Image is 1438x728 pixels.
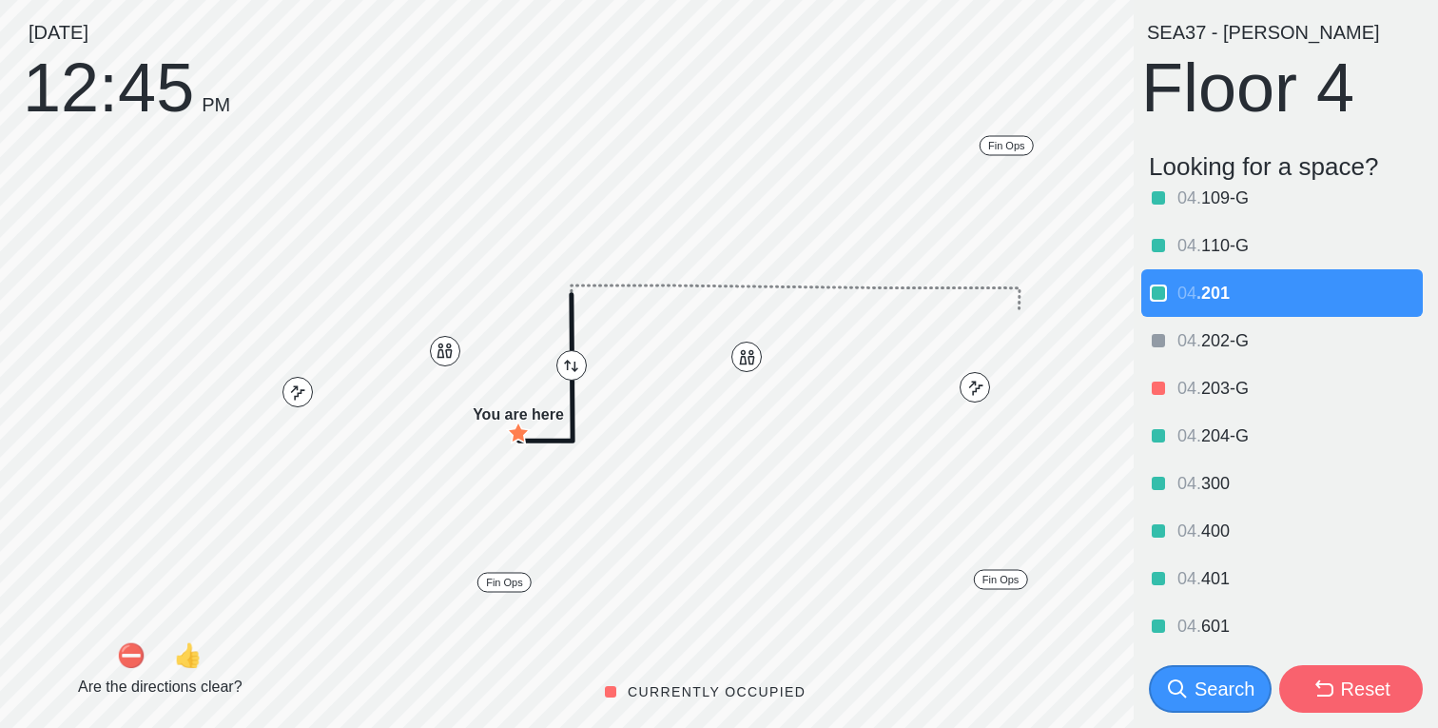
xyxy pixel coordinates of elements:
span: 201 [1201,284,1230,303]
span: 04 [1177,188,1196,207]
div: 👍 [174,646,203,665]
span: 203-G [1201,379,1249,398]
div: Reset [1341,676,1390,702]
span: . [1196,569,1201,588]
span: 109-G [1201,188,1249,207]
span: 04 [1177,521,1196,541]
span: . [1196,379,1201,398]
span: . [1196,426,1201,445]
span: . [1196,236,1201,255]
button: Reset [1279,665,1423,713]
button: Negative feedback [112,637,150,675]
p: Are the directions clear? [78,677,243,698]
span: 04 [1177,569,1196,588]
span: 04 [1177,617,1196,636]
span: 04 [1177,331,1196,350]
span: 04 [1177,284,1196,303]
span: 202-G [1201,331,1249,350]
span: 04 [1177,379,1196,398]
span: 204-G [1201,426,1249,445]
span: . [1196,521,1201,541]
span: 401 [1201,569,1230,588]
span: . [1196,188,1201,207]
span: 04 [1177,236,1196,255]
div: Search [1195,676,1254,702]
span: 04 [1177,474,1196,493]
span: . [1196,617,1201,636]
span: 110-G [1201,236,1249,255]
span: 601 [1201,617,1230,636]
button: Positive feedback [169,637,207,675]
span: 400 [1201,521,1230,541]
span: 04 [1177,426,1196,445]
span: . [1196,474,1201,493]
button: Search [1149,665,1272,713]
p: Looking for a space? [1149,152,1423,182]
span: 300 [1201,474,1230,493]
span: . [1196,331,1201,350]
div: ⛔️ [117,646,146,665]
span: . [1196,284,1201,303]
